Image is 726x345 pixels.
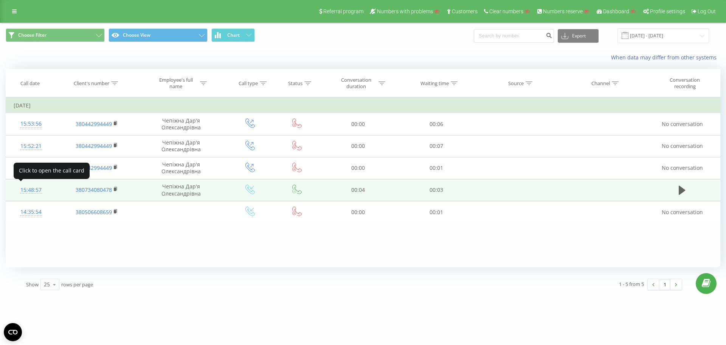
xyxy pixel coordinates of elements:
div: Source [508,80,524,87]
button: Chart [211,28,255,42]
div: Status [288,80,302,87]
span: Numbers reserve [543,8,583,14]
span: Clear numbers [489,8,523,14]
div: 15:48:57 [14,183,48,197]
div: 15:52:21 [14,139,48,154]
button: Choose Filter [6,28,105,42]
div: 1 - 5 from 5 [619,280,644,288]
a: 380442994449 [76,142,112,149]
td: Чепіжна Дар'я Олександрівна [137,113,225,135]
a: 380442994449 [76,120,112,127]
span: Log Out [698,8,716,14]
span: Dashboard [603,8,629,14]
button: Open CMP widget [4,323,22,341]
div: 25 [44,281,50,288]
a: When data may differ from other systems [611,54,720,61]
div: Waiting time [420,80,449,87]
td: Чепіжна Дар'я Олександрівна [137,135,225,157]
input: Search by number [474,29,554,43]
a: 1 [659,279,670,290]
span: No conversation [662,164,703,171]
span: Numbers with problems [377,8,433,14]
div: Call date [20,80,40,87]
span: Customers [452,8,478,14]
span: Choose Filter [18,32,47,38]
td: 00:00 [319,157,397,179]
td: 00:07 [397,135,476,157]
div: 15:50:25 [14,161,48,176]
div: Client's number [74,80,109,87]
span: No conversation [662,208,703,216]
div: Call type [239,80,258,87]
span: Referral program [323,8,363,14]
td: 00:04 [319,179,397,201]
span: No conversation [662,120,703,127]
span: Profile settings [650,8,685,14]
span: No conversation [662,142,703,149]
div: Channel [591,80,610,87]
button: Choose View [109,28,208,42]
td: 00:01 [397,201,476,223]
div: Click to open the call card [14,163,90,179]
td: [DATE] [6,98,720,113]
td: 00:00 [319,135,397,157]
span: Chart [227,33,240,38]
div: 14:35:54 [14,205,48,219]
a: 380506608659 [76,208,112,216]
span: Show [26,281,39,288]
span: rows per page [61,281,93,288]
div: Conversation duration [336,77,377,90]
td: 00:03 [397,179,476,201]
div: 15:53:56 [14,117,48,131]
button: Export [558,29,599,43]
td: 00:06 [397,113,476,135]
td: Чепіжна Дар'я Олександрівна [137,179,225,201]
td: 00:01 [397,157,476,179]
div: Employee's full name [154,77,198,90]
td: 00:00 [319,113,397,135]
td: Чепіжна Дар'я Олександрівна [137,157,225,179]
a: 380442994449 [76,164,112,171]
td: 00:00 [319,201,397,223]
a: 380734080478 [76,186,112,193]
div: Conversation recording [660,77,709,90]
